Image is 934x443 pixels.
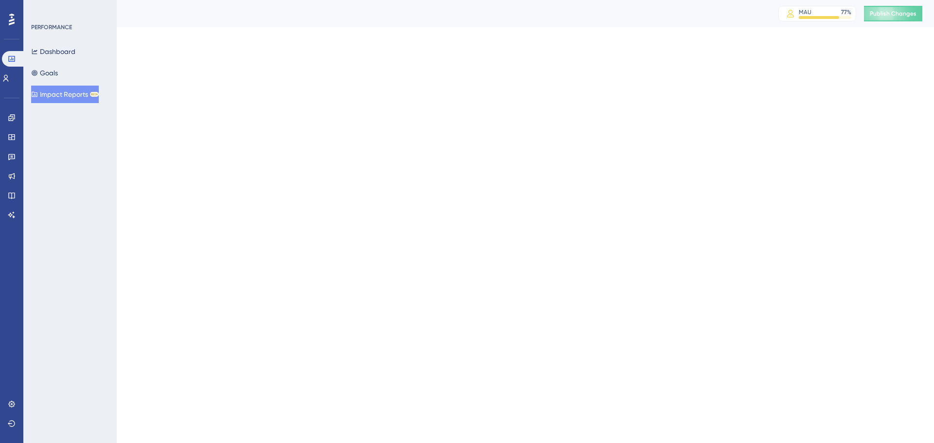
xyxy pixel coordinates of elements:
[90,92,99,97] div: BETA
[31,23,72,31] div: PERFORMANCE
[31,86,99,103] button: Impact ReportsBETA
[870,10,916,18] span: Publish Changes
[799,8,811,16] div: MAU
[864,6,922,21] button: Publish Changes
[31,43,75,60] button: Dashboard
[31,64,58,82] button: Goals
[841,8,851,16] div: 77 %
